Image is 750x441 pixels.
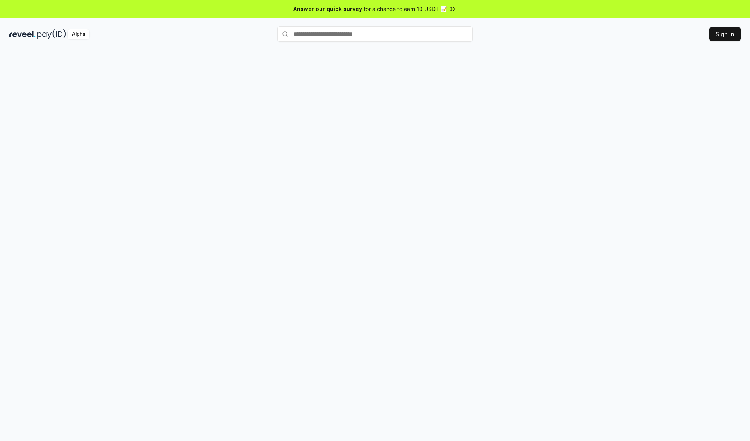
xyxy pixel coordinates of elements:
div: Alpha [68,29,89,39]
img: pay_id [37,29,66,39]
span: for a chance to earn 10 USDT 📝 [364,5,447,13]
img: reveel_dark [9,29,36,39]
span: Answer our quick survey [293,5,362,13]
button: Sign In [709,27,741,41]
